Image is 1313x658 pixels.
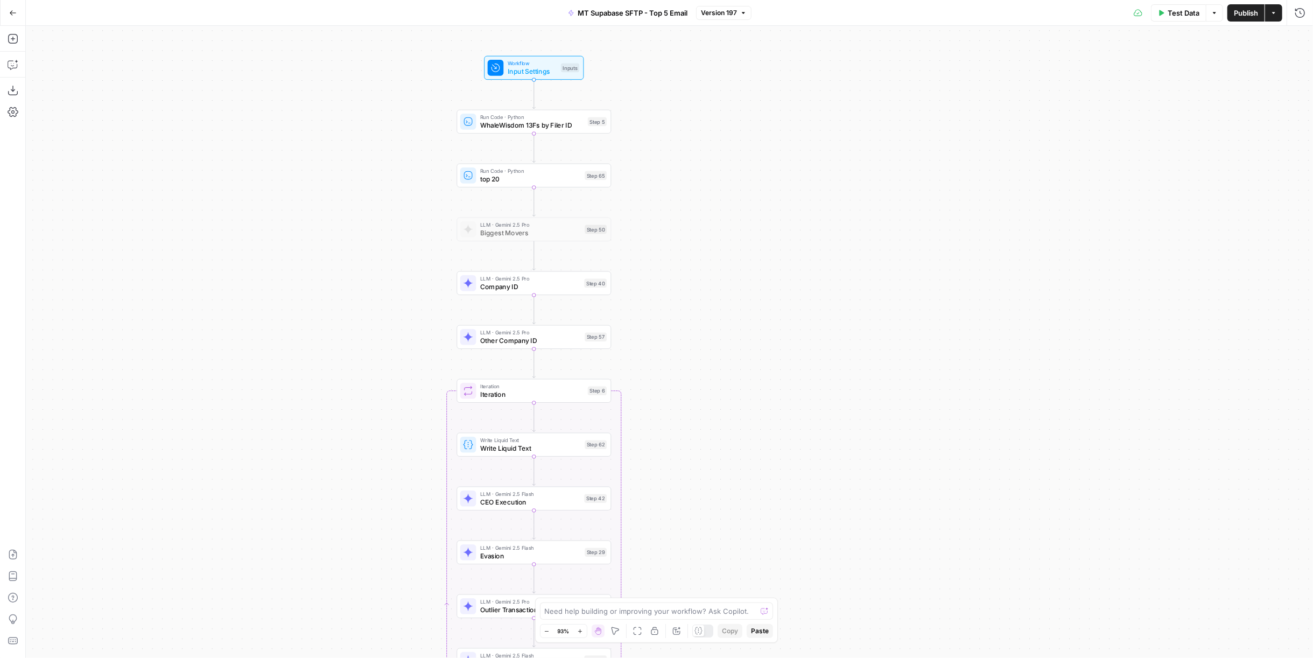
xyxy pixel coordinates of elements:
[718,624,742,638] button: Copy
[457,487,611,510] div: LLM · Gemini 2.5 FlashCEO ExecutionStep 42
[701,8,737,18] span: Version 197
[457,164,611,187] div: Run Code · Pythontop 20Step 65
[508,59,557,67] span: Workflow
[480,328,581,337] span: LLM · Gemini 2.5 Pro
[457,594,611,618] div: LLM · Gemini 2.5 ProOutlier TransactionsStep 41
[532,402,536,431] g: Edge from step_6 to step_62
[578,8,687,18] span: MT Supabase SFTP - Top 5 Email
[561,4,694,22] button: MT Supabase SFTP - Top 5 Email
[561,64,579,73] div: Inputs
[457,271,611,295] div: LLM · Gemini 2.5 ProCompany IDStep 40
[696,6,752,20] button: Version 197
[457,325,611,349] div: LLM · Gemini 2.5 ProOther Company IDStep 57
[585,440,607,450] div: Step 62
[480,120,584,130] span: WhaleWisdom 13Fs by Filer ID
[480,389,584,400] span: Iteration
[532,564,536,593] g: Edge from step_29 to step_41
[532,133,536,162] g: Edge from step_5 to step_65
[584,494,607,503] div: Step 42
[480,598,581,606] span: LLM · Gemini 2.5 Pro
[751,626,769,636] span: Paste
[480,174,581,184] span: top 20
[588,387,607,396] div: Step 6
[480,551,581,561] span: Evasion
[1234,8,1258,18] span: Publish
[480,544,581,552] span: LLM · Gemini 2.5 Flash
[480,436,581,444] span: Write Liquid Text
[457,433,611,457] div: Write Liquid TextWrite Liquid TextStep 62
[532,510,536,539] g: Edge from step_42 to step_29
[480,490,580,498] span: LLM · Gemini 2.5 Flash
[480,113,584,121] span: Run Code · Python
[585,225,607,234] div: Step 50
[532,241,536,270] g: Edge from step_50 to step_40
[480,282,580,292] span: Company ID
[532,456,536,485] g: Edge from step_62 to step_42
[588,117,607,127] div: Step 5
[457,218,611,241] div: LLM · Gemini 2.5 ProBiggest MoversStep 50
[532,348,536,377] g: Edge from step_57 to step_6
[532,618,536,647] g: Edge from step_41 to step_46
[457,110,611,134] div: Run Code · PythonWhaleWisdom 13Fs by Filer IDStep 5
[532,187,536,216] g: Edge from step_65 to step_50
[532,79,536,108] g: Edge from start to step_5
[722,626,738,636] span: Copy
[480,605,581,615] span: Outlier Transactions
[480,228,581,238] span: Biggest Movers
[747,624,773,638] button: Paste
[508,66,557,76] span: Input Settings
[558,627,570,635] span: 93%
[585,333,607,342] div: Step 57
[585,548,607,557] div: Step 29
[480,167,581,175] span: Run Code · Python
[480,497,580,507] span: CEO Execution
[1151,4,1206,22] button: Test Data
[480,335,581,346] span: Other Company ID
[1227,4,1265,22] button: Publish
[457,541,611,564] div: LLM · Gemini 2.5 FlashEvasionStep 29
[585,171,607,180] div: Step 65
[480,443,581,453] span: Write Liquid Text
[480,382,584,390] span: Iteration
[480,221,581,229] span: LLM · Gemini 2.5 Pro
[457,379,611,403] div: IterationIterationStep 6
[584,279,607,288] div: Step 40
[480,275,580,283] span: LLM · Gemini 2.5 Pro
[457,56,611,80] div: WorkflowInput SettingsInputs
[1168,8,1199,18] span: Test Data
[532,295,536,324] g: Edge from step_40 to step_57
